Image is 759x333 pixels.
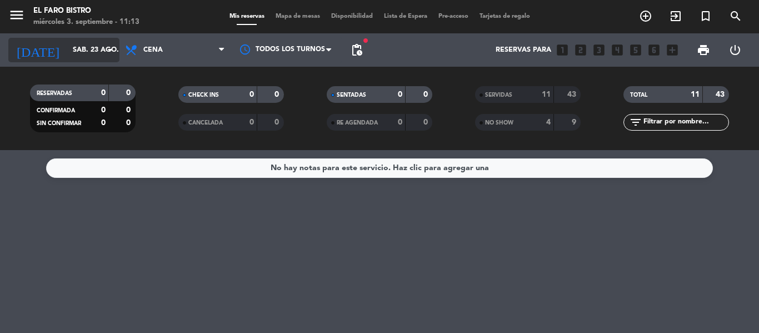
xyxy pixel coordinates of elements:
[101,89,106,97] strong: 0
[8,7,25,23] i: menu
[350,43,363,57] span: pending_actions
[126,119,133,127] strong: 0
[433,13,474,19] span: Pre-acceso
[567,91,578,98] strong: 43
[143,46,163,54] span: Cena
[249,91,254,98] strong: 0
[474,13,536,19] span: Tarjetas de regalo
[716,91,727,98] strong: 43
[274,118,281,126] strong: 0
[274,91,281,98] strong: 0
[33,17,139,28] div: miércoles 3. septiembre - 11:13
[188,120,223,126] span: CANCELADA
[691,91,700,98] strong: 11
[719,33,751,67] div: LOG OUT
[555,43,570,57] i: looks_one
[326,13,378,19] span: Disponibilidad
[188,92,219,98] span: CHECK INS
[610,43,625,57] i: looks_4
[697,43,710,57] span: print
[8,38,67,62] i: [DATE]
[629,116,642,129] i: filter_list
[699,9,712,23] i: turned_in_not
[37,121,81,126] span: SIN CONFIRMAR
[33,6,139,17] div: El Faro Bistro
[496,46,551,54] span: Reservas para
[37,108,75,113] span: CONFIRMADA
[378,13,433,19] span: Lista de Espera
[665,43,680,57] i: add_box
[126,89,133,97] strong: 0
[639,9,652,23] i: add_circle_outline
[398,91,402,98] strong: 0
[101,106,106,114] strong: 0
[628,43,643,57] i: looks_5
[423,118,430,126] strong: 0
[37,91,72,96] span: RESERVADAS
[542,91,551,98] strong: 11
[642,116,728,128] input: Filtrar por nombre...
[126,106,133,114] strong: 0
[573,43,588,57] i: looks_two
[546,118,551,126] strong: 4
[362,37,369,44] span: fiber_manual_record
[270,13,326,19] span: Mapa de mesas
[271,162,489,175] div: No hay notas para este servicio. Haz clic para agregar una
[398,118,402,126] strong: 0
[337,120,378,126] span: RE AGENDADA
[337,92,366,98] span: SENTADAS
[572,118,578,126] strong: 9
[728,43,742,57] i: power_settings_new
[224,13,270,19] span: Mis reservas
[669,9,682,23] i: exit_to_app
[485,92,512,98] span: SERVIDAS
[729,9,742,23] i: search
[423,91,430,98] strong: 0
[103,43,117,57] i: arrow_drop_down
[485,120,513,126] span: NO SHOW
[101,119,106,127] strong: 0
[647,43,661,57] i: looks_6
[630,92,647,98] span: TOTAL
[8,7,25,27] button: menu
[249,118,254,126] strong: 0
[592,43,606,57] i: looks_3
